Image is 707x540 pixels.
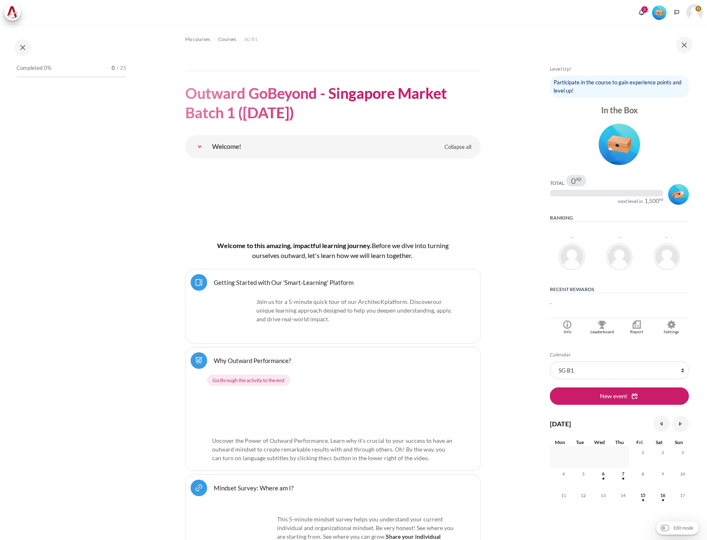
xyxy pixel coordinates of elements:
[555,439,565,445] span: Mon
[597,468,609,480] span: 6
[550,121,689,165] div: Level #1
[218,34,236,44] a: Courses
[327,454,332,461] span: cc
[617,468,629,480] span: 7
[615,439,624,445] span: Thu
[577,489,590,502] span: 12
[571,235,573,240] div: -
[617,511,629,523] span: 21
[571,177,576,185] span: 0
[671,6,683,19] button: Languages
[652,5,666,20] img: Level #1
[617,471,629,476] a: Thursday, 7 August events
[112,64,115,72] span: 0
[597,471,609,476] a: Wednesday, 6 August events
[244,34,258,44] a: SG B1
[597,511,609,523] span: 20
[244,36,258,43] span: SG B1
[207,373,462,388] div: Completion requirements for Why Outward Performance?
[214,278,353,286] a: Getting Started with Our 'Smart-Learning' Platform
[637,511,649,523] span: 22
[212,297,454,323] p: Join us for a 5-minute quick tour of our ArchitecK platform. Discover
[619,235,621,240] div: -
[594,439,605,445] span: Wed
[550,76,689,98] div: Participate in the course to gain experience points and level up!
[256,298,451,323] span: .
[218,36,236,43] span: Courses
[185,34,210,44] a: My courses
[571,177,581,185] div: 0
[577,511,590,523] span: 19
[212,437,452,461] span: Uncover the Power of Outward Performance. Learn why it's crucial to your success to have an outwa...
[635,6,648,19] div: Show notification window with 2 new notifications
[550,351,689,358] h5: Calendar
[212,394,454,432] img: 0
[444,143,471,151] span: Collapse all
[212,241,454,260] h4: Welcome to this amazing, impactful learning journey.
[645,198,659,204] span: 1,500
[550,286,689,293] h5: Recent rewards
[585,318,619,335] a: Leaderboard
[557,489,570,502] span: 11
[191,139,208,155] a: Welcome!
[597,489,609,502] span: 13
[557,511,570,523] span: 18
[637,493,649,498] a: Friday, 15 August events
[576,177,581,180] span: xp
[675,439,683,445] span: Sun
[7,6,18,19] img: Architeck
[657,446,669,459] span: 2
[657,468,669,480] span: 9
[212,297,253,338] img: platform logo
[599,124,640,165] img: Level #1
[185,36,210,43] span: My courses
[4,4,25,21] a: Architeck Architeck
[641,6,648,13] div: 2
[557,468,570,480] span: 4
[252,241,449,259] span: efore we dive into turning ourselves outward, let's learn how we will learn together.
[213,377,284,384] span: Go through the activity to the end
[550,318,585,335] a: Info
[550,180,564,186] div: Total
[550,66,689,72] h5: Level Up!
[600,392,627,400] span: New event
[668,184,689,205] img: Level #2
[17,62,127,86] a: Completed 0% 0 / 25
[550,419,571,429] h4: [DATE]
[676,446,689,459] span: 3
[438,140,478,154] a: Collapse all
[550,215,689,222] h5: Ranking
[550,104,689,116] div: In the Box
[185,33,481,46] nav: Navigation bar
[668,183,689,205] div: Level #2
[372,241,376,249] span: B
[637,468,649,480] span: 8
[637,446,649,459] span: 1
[587,329,617,335] div: Leaderboard
[619,318,654,335] a: Report
[637,489,649,502] span: 15
[334,454,429,461] span: button in the lower right of the video.
[656,439,663,445] span: Sat
[676,511,689,523] span: 24
[649,5,670,20] a: Level #1
[577,468,590,480] span: 5
[214,356,291,364] a: Why Outward Performance?
[185,84,481,122] h1: Outward GoBeyond - Singapore Market Batch 1 ([DATE])
[657,511,669,523] span: 23
[659,198,663,201] span: xp
[676,468,689,480] span: 10
[621,329,652,335] div: Report
[617,489,629,502] span: 14
[550,300,689,308] p: -
[618,198,643,205] div: next level in
[214,484,294,492] a: Mindset Survey: Where am I?
[686,4,703,21] a: User menu
[666,235,668,240] div: -
[17,64,51,72] span: Completed 0%
[654,318,689,335] a: Settings
[117,64,127,72] span: / 25
[552,329,583,335] div: Info
[657,489,669,502] span: 16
